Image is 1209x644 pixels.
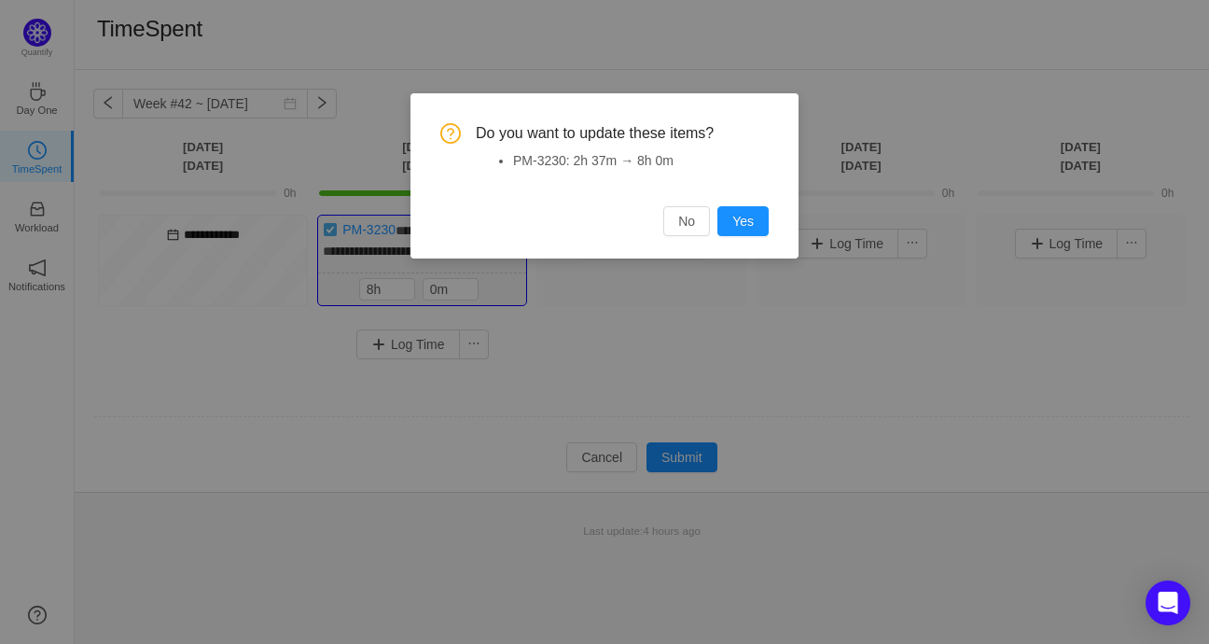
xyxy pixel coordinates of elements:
[440,123,461,144] i: icon: question-circle
[717,206,769,236] button: Yes
[1146,581,1190,625] div: Open Intercom Messenger
[476,123,769,144] span: Do you want to update these items?
[513,151,769,171] li: PM-3230: 2h 37m → 8h 0m
[663,206,710,236] button: No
